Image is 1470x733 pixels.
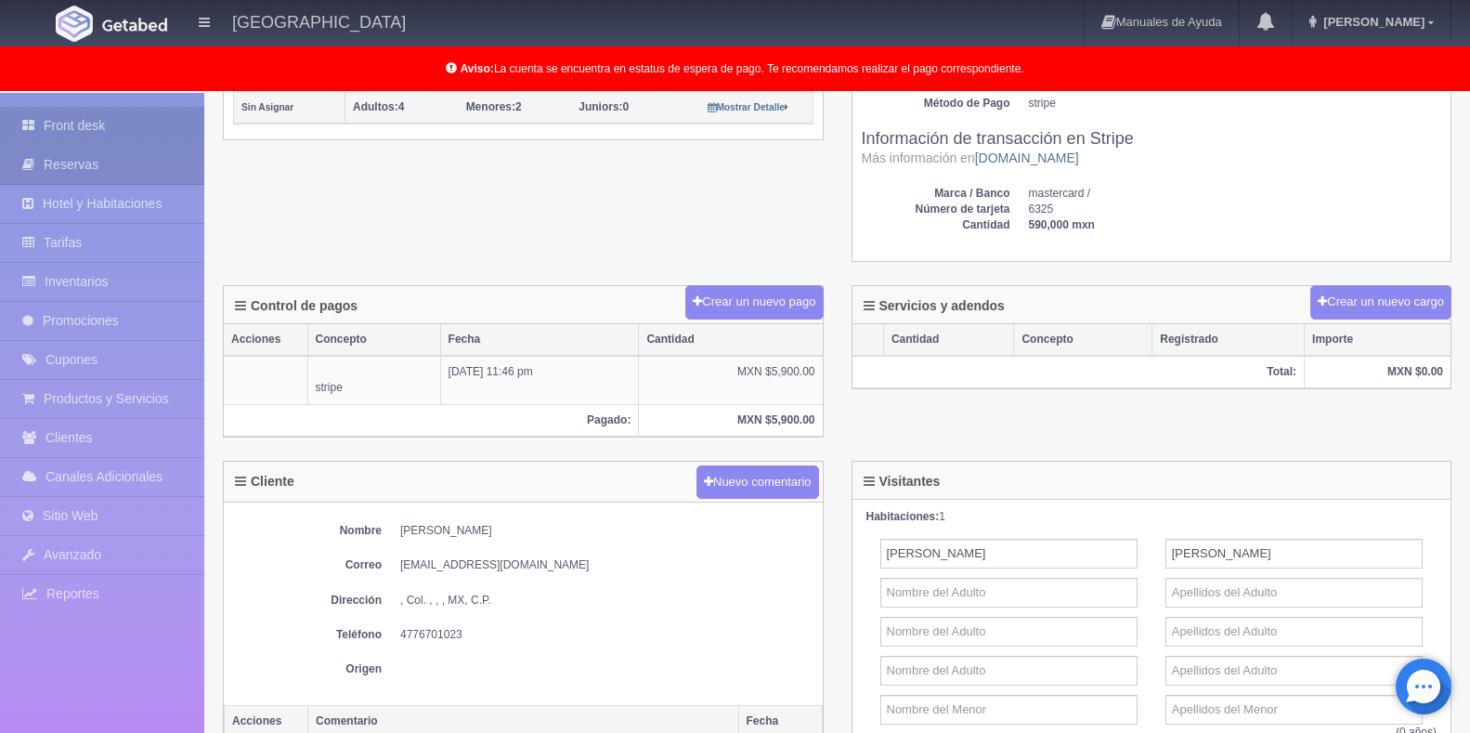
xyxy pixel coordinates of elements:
dd: 6325 [1029,202,1442,217]
h4: Servicios y adendos [864,299,1005,313]
dt: Teléfono [233,627,382,643]
dt: Método de Pago [862,96,1010,111]
h4: Control de pagos [235,299,358,313]
span: 0 [579,100,629,113]
a: Mostrar Detalle [708,100,788,113]
strong: Juniors: [579,100,622,113]
dd: stripe [1029,96,1442,111]
th: Registrado [1152,324,1305,356]
input: Nombre del Adulto [880,539,1138,569]
td: [DATE] 11:46 pm [440,356,639,404]
dd: mastercard / [1029,186,1442,202]
th: Acciones [224,324,307,356]
div: 1 [866,509,1437,525]
td: stripe [307,356,440,404]
dt: Dirección [233,593,382,609]
dt: Correo [233,557,382,573]
input: Apellidos del Menor [1165,695,1423,725]
th: Pagado: [224,404,639,436]
h4: [GEOGRAPHIC_DATA] [232,9,406,33]
dt: Número de tarjeta [862,202,1010,217]
small: Mostrar Detalle [708,102,788,112]
input: Nombre del Adulto [880,656,1138,686]
b: 590,000 mxn [1029,218,1095,231]
img: Getabed [102,18,167,32]
span: 4 [353,100,404,113]
small: Sin Asignar [241,102,293,112]
dt: Nombre [233,523,382,539]
input: Nombre del Adulto [880,578,1138,608]
button: Crear un nuevo cargo [1310,285,1451,320]
input: Apellidos del Adulto [1165,617,1423,647]
th: Cantidad [883,324,1014,356]
dt: Origen [233,661,382,677]
td: MXN $5,900.00 [639,356,823,404]
button: Nuevo comentario [696,465,819,500]
dd: , Col. , , , MX, C.P. [400,593,813,609]
th: Importe [1305,324,1450,356]
th: Fecha [440,324,639,356]
img: Getabed [56,6,93,42]
th: Concepto [307,324,440,356]
h4: Cliente [235,475,294,489]
input: Nombre del Adulto [880,617,1138,647]
button: Crear un nuevo pago [685,285,823,320]
dt: Cantidad [862,217,1010,233]
th: MXN $0.00 [1305,356,1450,388]
span: [PERSON_NAME] [1319,15,1424,29]
b: Aviso: [461,62,494,75]
th: Total: [852,356,1305,388]
input: Apellidos del Adulto [1165,578,1423,608]
th: Concepto [1014,324,1152,356]
strong: Habitaciones: [866,510,940,523]
dd: [EMAIL_ADDRESS][DOMAIN_NAME] [400,557,813,573]
h3: Información de transacción en Stripe [862,130,1442,167]
h4: Visitantes [864,475,941,489]
input: Apellidos del Adulto [1165,539,1423,569]
input: Apellidos del Adulto [1165,656,1423,686]
dt: Marca / Banco [862,186,1010,202]
span: 2 [466,100,522,113]
input: Nombre del Menor [880,695,1138,725]
dd: 4776701023 [400,627,813,643]
th: MXN $5,900.00 [639,404,823,436]
strong: Adultos: [353,100,398,113]
dd: [PERSON_NAME] [400,523,813,539]
strong: Menores: [466,100,515,113]
th: Cantidad [639,324,823,356]
a: [DOMAIN_NAME] [975,151,1079,165]
small: Más información en [862,151,1079,165]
